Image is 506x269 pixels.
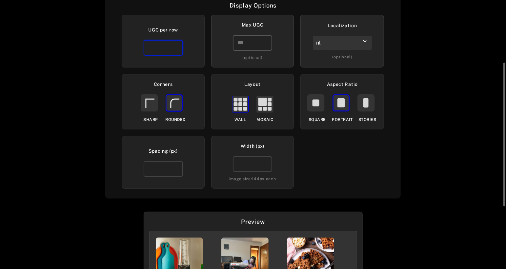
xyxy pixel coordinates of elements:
span: ROUNDED [165,117,186,123]
div: Max UGC [242,22,264,29]
i: keyboard_arrow_down [361,38,368,45]
span: SQUARE [309,117,326,123]
div: nl [313,36,372,50]
div: Aspect Ratio [327,81,358,88]
div: (optional) [242,55,263,61]
span: PORTRAIT [332,117,353,123]
div: Spacing (px) [149,148,178,155]
span: MOSAIC [256,117,273,123]
div: Preview [149,217,357,226]
div: Layout [244,81,261,88]
span: WALL [234,117,246,123]
div: Corners [154,81,173,88]
div: UGC per row [148,27,178,33]
div: Localization [328,22,357,29]
div: Width (px) [241,143,264,150]
span: STORIES [358,117,376,123]
span: SHARP [143,117,158,123]
div: (optional) [332,54,353,60]
div: Image size: 144 px each [229,176,276,182]
iframe: Chat Widget [473,238,506,269]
